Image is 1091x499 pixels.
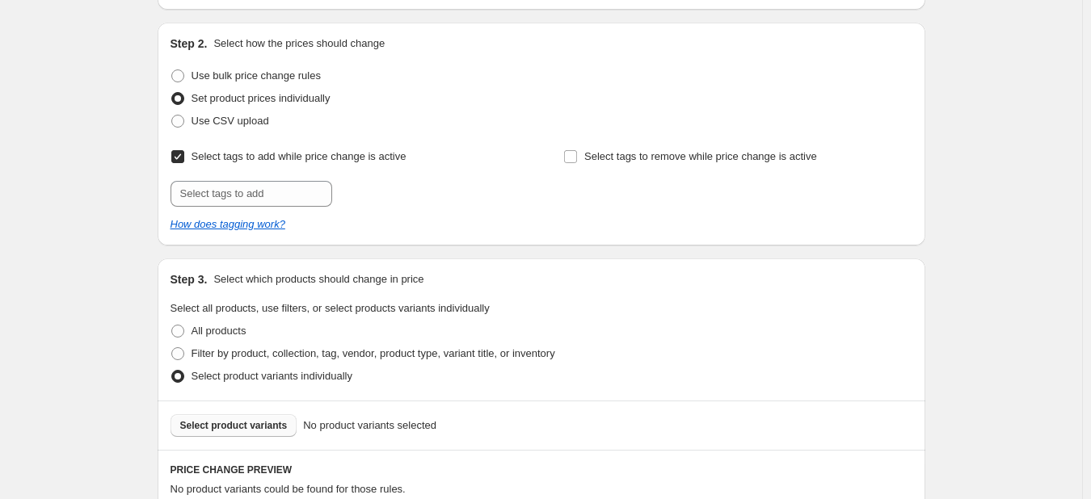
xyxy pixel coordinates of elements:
[171,483,406,495] span: No product variants could be found for those rules.
[171,36,208,52] h2: Step 2.
[192,347,555,359] span: Filter by product, collection, tag, vendor, product type, variant title, or inventory
[171,302,490,314] span: Select all products, use filters, or select products variants individually
[584,150,817,162] span: Select tags to remove while price change is active
[171,218,285,230] a: How does tagging work?
[213,36,385,52] p: Select how the prices should change
[180,419,288,432] span: Select product variants
[192,325,246,337] span: All products
[171,463,912,476] h6: PRICE CHANGE PREVIEW
[192,150,406,162] span: Select tags to add while price change is active
[171,181,332,207] input: Select tags to add
[192,69,321,82] span: Use bulk price change rules
[171,414,297,437] button: Select product variants
[192,370,352,382] span: Select product variants individually
[192,92,331,104] span: Set product prices individually
[213,271,423,287] p: Select which products should change in price
[303,417,436,434] span: No product variants selected
[171,271,208,287] h2: Step 3.
[192,115,269,127] span: Use CSV upload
